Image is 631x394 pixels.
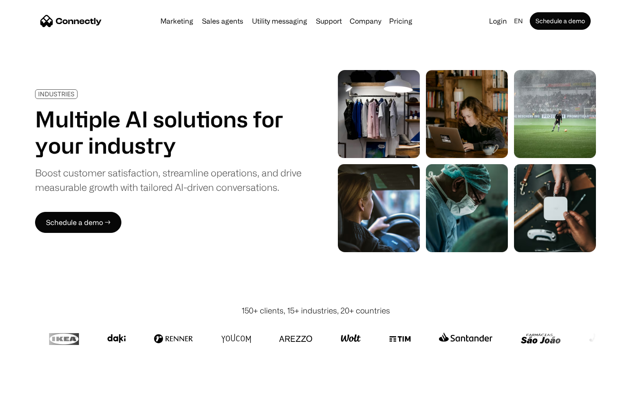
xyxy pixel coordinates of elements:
ul: Language list [18,379,53,391]
div: 150+ clients, 15+ industries, 20+ countries [241,305,390,317]
a: Sales agents [199,18,247,25]
div: Company [350,15,381,27]
div: INDUSTRIES [38,91,74,97]
a: Support [312,18,345,25]
h1: Multiple AI solutions for your industry [35,106,301,158]
a: Login [486,15,510,27]
a: Pricing [386,18,416,25]
aside: Language selected: English [9,378,53,391]
a: Utility messaging [248,18,311,25]
div: Boost customer satisfaction, streamline operations, and drive measurable growth with tailored AI-... [35,165,301,194]
a: Schedule a demo → [35,212,121,233]
div: en [514,15,523,27]
a: Schedule a demo [530,12,591,30]
a: Marketing [157,18,197,25]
